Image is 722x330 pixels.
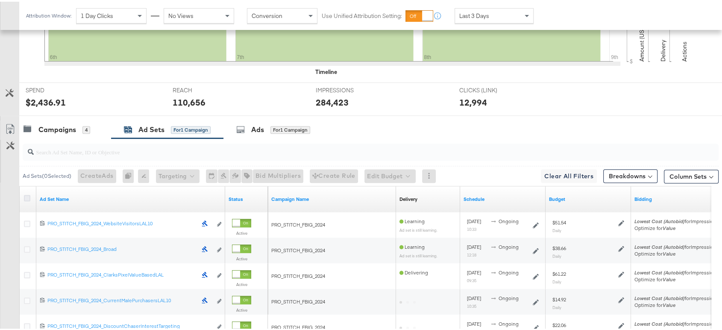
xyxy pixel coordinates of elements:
label: Active [232,306,251,311]
div: 284,423 [316,94,349,107]
div: PRO_STITCH_FBIG_2024_CurrentMalePurchasersLAL10 [47,295,197,302]
span: [DATE] [467,293,481,300]
a: PRO_STITCH_FBIG_2024_Broad [47,244,197,253]
a: PRO_STITCH_FBIG_2024_DiscountChaserInterestTargeting [47,321,212,330]
span: Clear All Filters [544,169,593,180]
div: $51.54 [552,218,566,224]
em: Value [663,249,675,255]
em: Lowest Cost (Autobid) [634,293,685,300]
span: Learning [399,242,425,248]
div: Delivery [399,194,417,201]
span: PRO_STITCH_FBIG_2024 [271,245,325,252]
span: Delivering [399,268,428,274]
em: Lowest Cost (Autobid) [634,319,685,325]
span: for Impressions [634,319,719,325]
div: Attribution Window: [26,11,72,17]
em: Lowest Cost (Autobid) [634,268,685,274]
a: Shows when your Ad Set is scheduled to deliver. [464,194,542,201]
div: PRO_STITCH_FBIG_2024_Broad [47,244,197,251]
em: Lowest Cost (Autobid) [634,216,685,223]
div: PRO_STITCH_FBIG_2024_ClarksPixelValueBasedLAL [47,270,197,277]
div: $14.92 [552,295,566,301]
div: $61.22 [552,269,566,276]
span: ongoing [499,242,519,248]
span: PRO_STITCH_FBIG_2024 [271,271,325,277]
sub: Daily [552,277,561,283]
a: Reflects the ability of your Ad Set to achieve delivery based on ad states, schedule and budget. [399,194,417,201]
a: Your campaign name. [271,194,393,201]
a: Shows the current budget of Ad Set. [549,194,628,201]
div: for 1 Campaign [171,124,211,132]
a: PRO_STITCH_FBIG_2024_WebsiteVisitorsLAL10 [47,218,197,227]
span: [DATE] [467,268,481,274]
div: PRO_STITCH_FBIG_2024_WebsiteVisitorsLAL10 [47,218,197,225]
div: Optimize for [634,300,719,307]
sub: 09:35 [467,276,476,281]
div: Ad Sets [138,123,164,133]
button: Column Sets [664,168,719,182]
div: $2,436.91 [26,94,66,107]
button: Clear All Filters [541,168,597,181]
div: 110,656 [173,94,205,107]
span: SPEND [26,85,90,93]
div: Optimize for [634,249,719,256]
div: Campaigns [38,123,76,133]
div: Timeline [315,66,337,74]
span: for Impressions [634,242,719,248]
div: $22.06 [552,320,566,327]
div: $38.66 [552,243,566,250]
span: for Impressions [634,216,719,223]
sub: 12:18 [467,250,476,256]
em: Lowest Cost (Autobid) [634,242,685,248]
span: PRO_STITCH_FBIG_2024 [271,220,325,226]
span: PRO_STITCH_FBIG_2024 [271,322,325,329]
input: Search Ad Set Name, ID or Objective [34,138,655,155]
div: Optimize for [634,274,719,281]
sub: 10:35 [467,302,476,307]
div: 0 [123,168,138,181]
span: ongoing [499,293,519,300]
span: [DATE] [467,242,481,248]
span: No Views [168,10,194,18]
div: 12,994 [459,94,487,107]
label: Active [232,254,251,260]
div: for 1 Campaign [270,124,310,132]
span: IMPRESSIONS [316,85,380,93]
div: 4 [82,124,90,132]
text: Actions [681,40,688,60]
div: PRO_STITCH_FBIG_2024_DiscountChaserInterestTargeting [47,321,212,328]
a: PRO_STITCH_FBIG_2024_CurrentMalePurchasersLAL10 [47,295,197,304]
span: [DATE] [467,319,481,325]
span: ongoing [499,216,519,223]
a: PRO_STITCH_FBIG_2024_ClarksPixelValueBasedLAL [47,270,197,279]
a: Shows the current state of your Ad Set. [229,194,264,201]
div: Ads [251,123,264,133]
span: REACH [173,85,237,93]
em: Value [663,300,675,306]
span: for Impressions [634,293,719,300]
a: Shows your bid and optimisation settings for this Ad Set. [634,194,713,201]
a: Your Ad Set name. [40,194,222,201]
label: Use Unified Attribution Setting: [322,10,402,18]
sub: Ad set is still learning. [399,251,437,256]
sub: Daily [552,226,561,231]
sub: Ad set is still learning. [399,226,437,231]
span: PRO_STITCH_FBIG_2024 [271,297,325,303]
div: Optimize for [634,223,719,230]
label: Active [232,229,251,234]
span: Learning [399,216,425,223]
sub: Daily [552,303,561,308]
span: ongoing [499,268,519,274]
span: for Impressions [634,268,719,274]
em: Value [663,223,675,230]
sub: 10:33 [467,225,476,230]
div: Ad Sets ( 0 Selected) [23,171,71,178]
sub: Daily [552,252,561,257]
span: 1 Day Clicks [81,10,113,18]
span: [DATE] [467,216,481,223]
text: Delivery [659,38,667,60]
em: Value [663,274,675,281]
span: Conversion [252,10,282,18]
span: ongoing [499,319,519,325]
label: Active [232,280,251,286]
